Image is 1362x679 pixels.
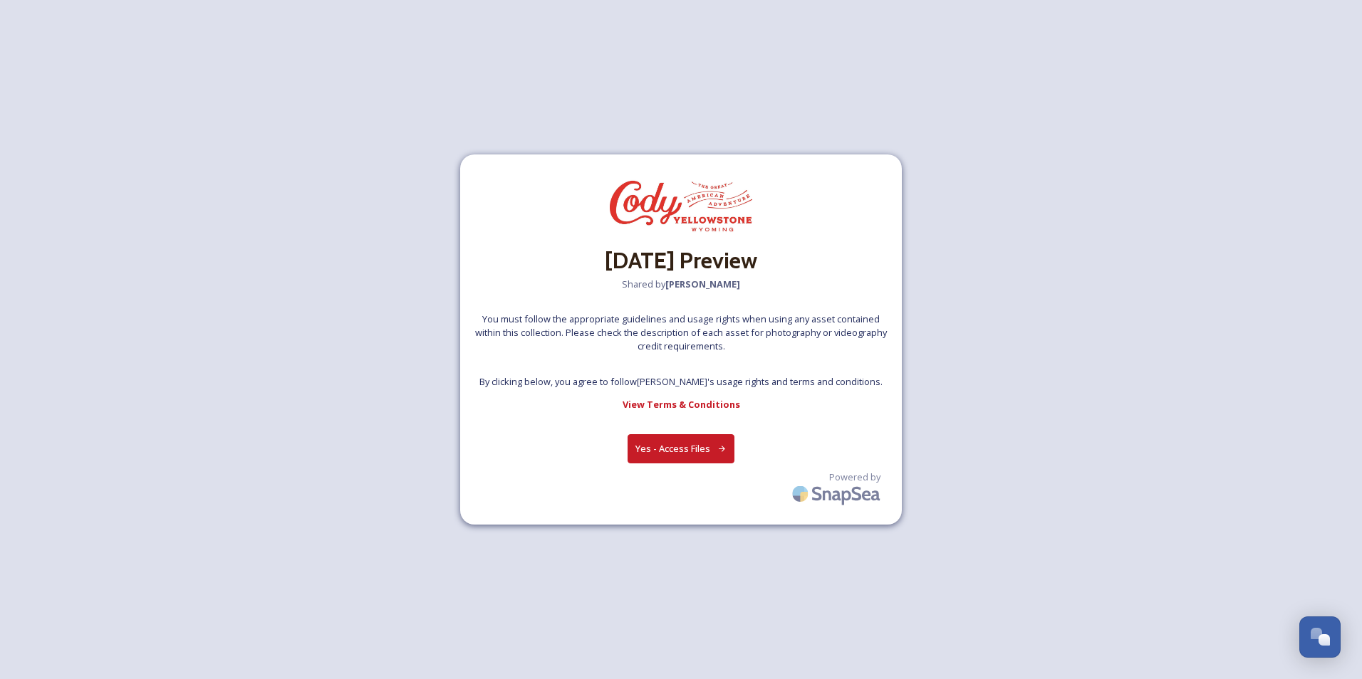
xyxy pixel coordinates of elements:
[605,243,757,278] h2: [DATE] Preview
[829,470,880,484] span: Powered by
[479,375,883,389] span: By clicking below, you agree to follow [PERSON_NAME] 's usage rights and terms and conditions.
[474,312,888,354] span: You must follow the appropriate guidelines and usage rights when using any asset contained within...
[628,434,734,463] button: Yes - Access Files
[623,398,740,411] strong: View Terms & Conditions
[610,169,752,243] img: Park_County_Travel_Council_Park_County_Travel_Council_Unveils_Ne.jpg
[622,278,740,291] span: Shared by
[788,477,888,510] img: SnapSea Logo
[1299,616,1341,658] button: Open Chat
[623,396,740,413] a: View Terms & Conditions
[665,278,740,290] strong: [PERSON_NAME]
